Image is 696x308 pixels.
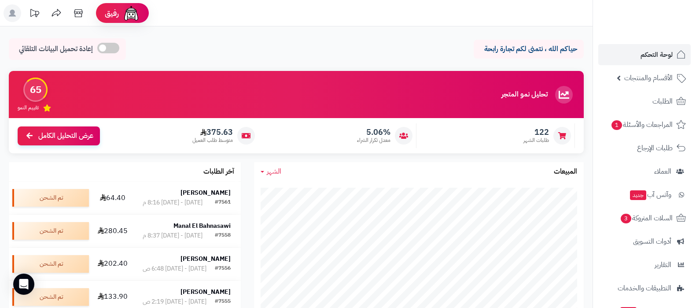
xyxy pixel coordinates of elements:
td: 64.40 [92,182,133,214]
span: 5.06% [357,127,390,137]
strong: [PERSON_NAME] [180,254,231,263]
span: إعادة تحميل البيانات التلقائي [19,44,93,54]
a: تحديثات المنصة [23,4,45,24]
span: التطبيقات والخدمات [618,282,671,294]
span: أدوات التسويق [633,235,671,248]
td: 202.40 [92,248,133,280]
div: [DATE] - [DATE] 2:19 ص [143,297,206,306]
span: متوسط طلب العميل [192,137,233,144]
div: #7558 [215,231,231,240]
div: تم الشحن [12,222,89,240]
span: طلبات الإرجاع [637,142,673,154]
span: لوحة التحكم [641,48,673,61]
div: تم الشحن [12,288,89,306]
div: #7556 [215,264,231,273]
div: [DATE] - [DATE] 6:48 ص [143,264,206,273]
span: رفيق [105,8,119,19]
td: 280.45 [92,215,133,247]
div: #7555 [215,297,231,306]
span: الطلبات [652,95,673,108]
a: التطبيقات والخدمات [598,278,691,299]
a: التقارير [598,254,691,275]
div: Open Intercom Messenger [13,274,34,295]
h3: المبيعات [554,168,577,176]
span: الشهر [267,166,281,177]
a: العملاء [598,161,691,182]
span: معدل تكرار الشراء [357,137,390,144]
img: ai-face.png [122,4,140,22]
div: تم الشحن [12,255,89,273]
span: 375.63 [192,127,233,137]
div: [DATE] - [DATE] 8:16 م [143,198,203,207]
a: طلبات الإرجاع [598,137,691,159]
img: logo-2.png [636,24,688,42]
a: السلات المتروكة3 [598,208,691,229]
span: وآتس آب [629,189,671,201]
a: وآتس آبجديد [598,184,691,205]
span: طلبات الشهر [523,137,549,144]
span: العملاء [654,165,671,178]
a: عرض التحليل الكامل [18,126,100,145]
span: السلات المتروكة [620,212,673,224]
span: 1 [611,120,622,130]
h3: تحليل نمو المتجر [501,91,548,99]
strong: [PERSON_NAME] [180,287,231,297]
a: الطلبات [598,91,691,112]
strong: Manal El Bahnasawi [173,221,231,230]
div: [DATE] - [DATE] 8:37 م [143,231,203,240]
span: التقارير [655,259,671,271]
span: عرض التحليل الكامل [38,131,93,141]
div: تم الشحن [12,189,89,207]
a: المراجعات والأسئلة1 [598,114,691,135]
span: الأقسام والمنتجات [624,72,673,84]
h3: آخر الطلبات [203,168,234,176]
a: أدوات التسويق [598,231,691,252]
a: الشهر [261,167,281,177]
strong: [PERSON_NAME] [180,188,231,197]
span: 122 [523,127,549,137]
span: المراجعات والأسئلة [611,119,673,131]
a: لوحة التحكم [598,44,691,65]
p: حياكم الله ، نتمنى لكم تجارة رابحة [480,44,577,54]
span: 3 [621,214,631,223]
div: #7561 [215,198,231,207]
span: جديد [630,190,646,200]
span: تقييم النمو [18,104,39,111]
